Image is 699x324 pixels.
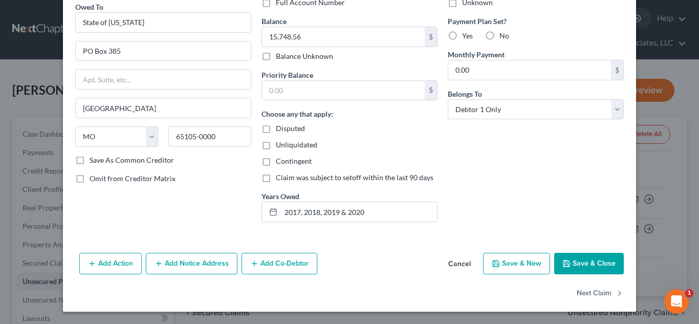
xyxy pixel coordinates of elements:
span: Owed To [75,3,103,11]
span: Unliquidated [276,140,317,149]
button: Cancel [440,254,479,274]
span: Disputed [276,124,305,133]
div: $ [611,60,623,80]
span: Contingent [276,157,312,165]
div: $ [425,27,437,47]
input: Apt, Suite, etc... [76,70,251,89]
input: 0.00 [262,27,425,47]
iframe: Intercom live chat [664,289,689,314]
input: 0.00 [262,81,425,100]
span: Omit from Creditor Matrix [90,174,176,183]
input: Enter address... [76,41,251,61]
button: Save & Close [554,253,624,274]
input: Enter city... [76,98,251,118]
label: Monthly Payment [448,49,505,60]
span: Claim was subject to setoff within the last 90 days [276,173,433,182]
button: Save & New [483,253,550,274]
span: Yes [462,31,473,40]
span: Belongs To [448,90,482,98]
input: Search creditor by name... [75,12,251,33]
label: Choose any that apply: [261,109,333,119]
input: Enter zip... [168,126,251,147]
div: $ [425,81,437,100]
span: 1 [685,289,693,297]
label: Balance [261,16,287,27]
input: 0.00 [448,60,611,80]
span: No [499,31,509,40]
input: -- [281,202,437,222]
label: Balance Unknown [276,51,333,61]
button: Next Claim [577,283,624,304]
label: Priority Balance [261,70,313,80]
button: Add Action [79,253,142,274]
button: Add Notice Address [146,253,237,274]
button: Add Co-Debtor [242,253,317,274]
label: Years Owed [261,191,299,202]
label: Save As Common Creditor [90,155,174,165]
label: Payment Plan Set? [448,16,624,27]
